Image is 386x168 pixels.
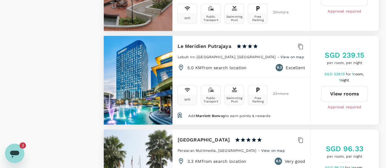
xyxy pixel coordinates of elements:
a: View on map [280,54,304,59]
div: Wifi [184,98,191,101]
a: View on map [261,148,285,153]
span: for [345,72,352,76]
p: 3.3 KM from search location [187,158,246,164]
div: Free Parking [249,96,266,103]
h5: SGD 239.15 [325,50,364,60]
span: night [341,78,349,82]
iframe: Number of unread messages [20,142,32,148]
span: Approval required [328,9,361,15]
span: Approval required [328,104,361,110]
button: View rooms [321,86,368,102]
span: View on map [280,55,304,59]
span: Marriott Bonvoy [196,114,225,118]
span: room, [353,72,364,76]
span: 9.3 [277,65,282,71]
div: Swimming Pool [226,15,243,22]
span: Persiaran Multimedia, [GEOGRAPHIC_DATA] [177,148,256,153]
h5: SGD 96.33 [326,144,363,154]
p: 5.0 KM from search location [187,65,247,71]
div: Swimming Pool [226,96,243,103]
span: 1 [352,72,365,76]
iframe: Button to launch messaging window, 3 unread messages [5,144,24,163]
span: per room, per night [325,60,364,66]
span: 30 + more [272,10,282,14]
div: Public Transport [202,15,219,22]
h6: [GEOGRAPHIC_DATA] [177,136,230,144]
span: per room, per night [326,154,363,160]
span: - [277,55,280,59]
span: 8.5 [276,158,281,164]
p: Excellent [285,65,305,71]
span: SGD 239.15 [324,72,346,76]
span: - [258,148,261,153]
span: Lebuh Irc-[GEOGRAPHIC_DATA], [GEOGRAPHIC_DATA] [177,55,276,59]
div: Wifi [184,16,191,20]
span: 1 [339,78,350,82]
h6: Le Meridien Putrajaya [177,42,231,51]
div: Public Transport [202,96,219,103]
span: View on map [261,148,285,153]
div: Free Parking [249,15,266,22]
p: Very good [284,158,305,164]
span: Add to earn points & rewards [188,114,270,118]
span: 33 + more [272,92,282,96]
